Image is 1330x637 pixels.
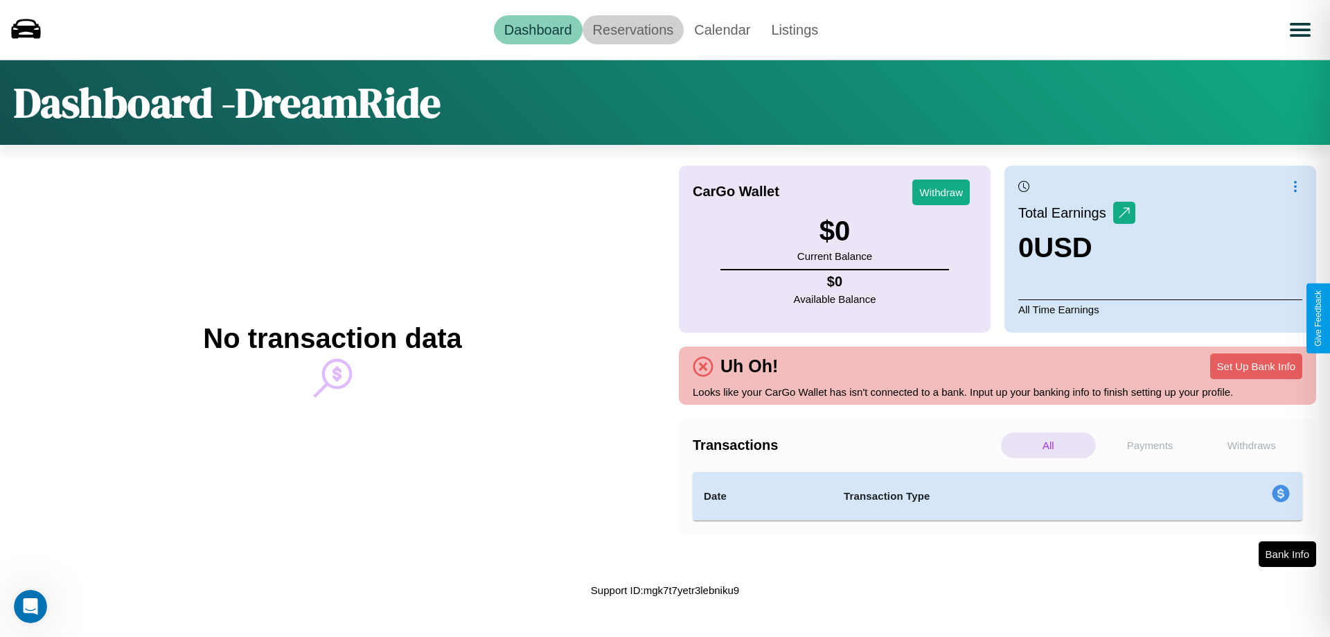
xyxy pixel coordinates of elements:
p: Available Balance [794,290,876,308]
p: Looks like your CarGo Wallet has isn't connected to a bank. Input up your banking info to finish ... [693,383,1302,401]
button: Set Up Bank Info [1210,354,1302,379]
h3: $ 0 [797,216,872,247]
button: Open menu [1281,10,1320,49]
h4: Uh Oh! [713,356,785,376]
p: Withdraws [1204,433,1299,458]
p: All [1001,433,1096,458]
button: Withdraw [912,180,970,205]
div: Give Feedback [1313,290,1323,347]
a: Reservations [583,15,684,44]
p: Total Earnings [1018,200,1113,225]
h1: Dashboard - DreamRide [14,74,441,131]
a: Dashboard [494,15,583,44]
p: All Time Earnings [1018,299,1302,319]
h4: $ 0 [794,274,876,290]
h4: Transaction Type [844,488,1158,505]
h4: Transactions [693,437,997,453]
h3: 0 USD [1018,232,1135,263]
h4: Date [704,488,822,505]
iframe: Intercom live chat [14,590,47,623]
table: simple table [693,472,1302,521]
h4: CarGo Wallet [693,184,779,200]
button: Bank Info [1259,541,1316,567]
p: Current Balance [797,247,872,265]
a: Listings [761,15,828,44]
p: Payments [1103,433,1198,458]
h2: No transaction data [203,323,461,354]
p: Support ID: mgk7t7yetr3lebniku9 [591,581,739,600]
a: Calendar [684,15,761,44]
